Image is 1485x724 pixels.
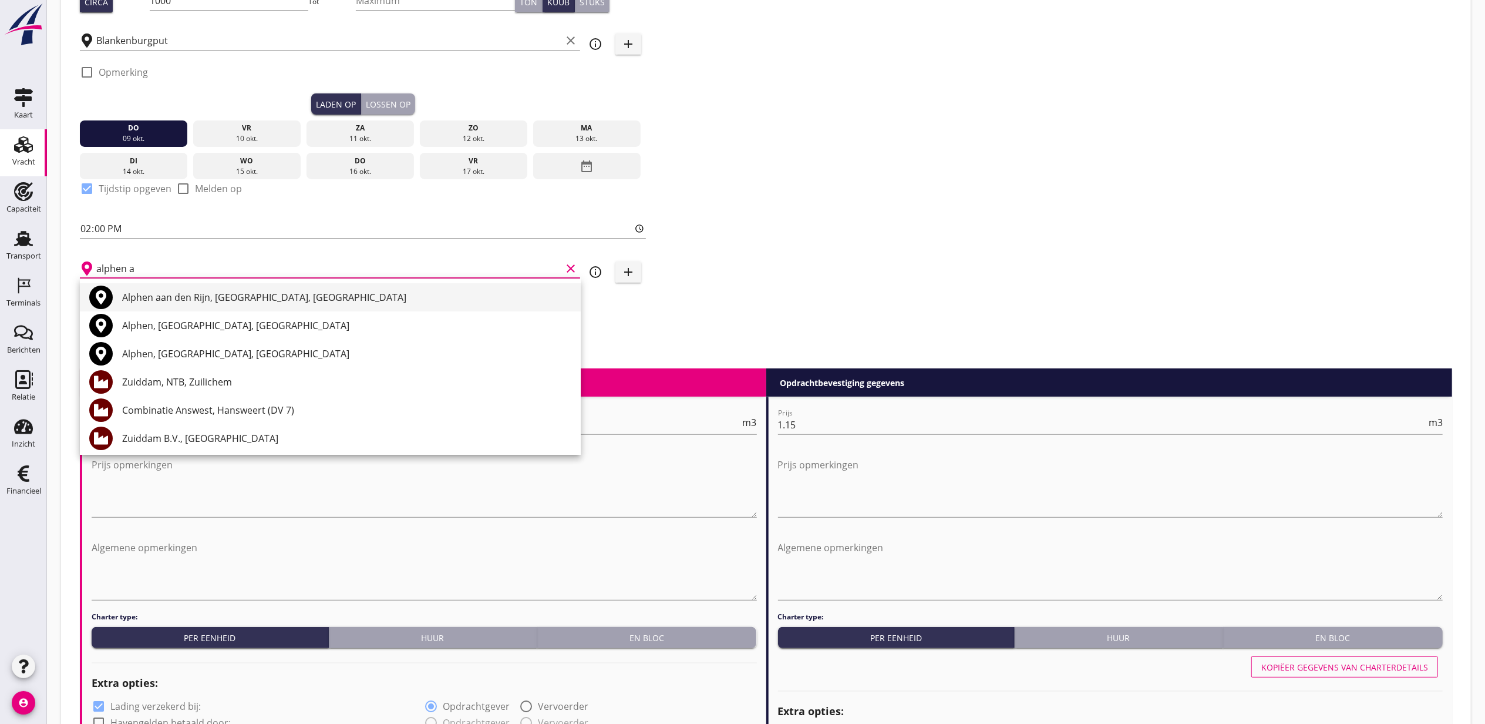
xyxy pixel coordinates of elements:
[14,111,33,119] div: Kaart
[96,259,561,278] input: Losplaats
[122,403,571,417] div: Combinatie Answest, Hansweert (DV 7)
[778,538,1443,600] textarea: Algemene opmerkingen
[621,37,635,51] i: add
[778,703,1443,719] h2: Extra opties:
[2,3,45,46] img: logo-small.a267ee39.svg
[564,262,578,276] i: clear
[6,487,41,495] div: Financieel
[6,205,41,213] div: Capaciteit
[92,455,757,517] textarea: Prijs opmerkingen
[12,440,35,448] div: Inzicht
[99,183,171,195] label: Tijdstip opgeven
[309,123,412,133] div: za
[361,93,415,115] button: Lossen op
[110,700,201,712] label: Lading verzekerd bij:
[422,156,524,166] div: vr
[196,133,298,144] div: 10 okt.
[6,299,41,307] div: Terminals
[542,632,752,644] div: En bloc
[1015,627,1223,648] button: Huur
[778,415,1427,434] input: Prijs
[778,455,1443,517] textarea: Prijs opmerkingen
[7,346,41,354] div: Berichten
[422,133,524,144] div: 12 okt.
[316,98,356,110] div: Laden op
[12,158,35,166] div: Vracht
[783,632,1010,644] div: Per eenheid
[122,319,571,333] div: Alphen, [GEOGRAPHIC_DATA], [GEOGRAPHIC_DATA]
[122,431,571,445] div: Zuiddam B.V., [GEOGRAPHIC_DATA]
[195,183,242,195] label: Melden op
[92,627,329,648] button: Per eenheid
[83,156,185,166] div: di
[83,123,185,133] div: do
[311,93,361,115] button: Laden op
[122,347,571,361] div: Alphen, [GEOGRAPHIC_DATA], [GEOGRAPHIC_DATA]
[1228,632,1438,644] div: En bloc
[196,123,298,133] div: vr
[1223,627,1443,648] button: En bloc
[743,418,757,427] span: m3
[564,33,578,48] i: clear
[309,133,412,144] div: 11 okt.
[122,290,571,304] div: Alphen aan den Rijn, [GEOGRAPHIC_DATA], [GEOGRAPHIC_DATA]
[329,627,537,648] button: Huur
[1429,418,1443,427] span: m3
[1019,632,1218,644] div: Huur
[588,37,602,51] i: info_outline
[12,691,35,715] i: account_circle
[778,612,1443,622] h4: Charter type:
[196,166,298,177] div: 15 okt.
[122,375,571,389] div: Zuiddam, NTB, Zuilichem
[92,612,757,622] h4: Charter type:
[12,393,35,401] div: Relatie
[96,31,561,50] input: Laadplaats
[422,123,524,133] div: zo
[309,166,412,177] div: 16 okt.
[92,675,757,691] h2: Extra opties:
[536,123,638,133] div: ma
[309,156,412,166] div: do
[83,133,185,144] div: 09 okt.
[83,166,185,177] div: 14 okt.
[1251,656,1438,678] button: Kopiëer gegevens van charterdetails
[443,700,510,712] label: Opdrachtgever
[366,98,410,110] div: Lossen op
[778,627,1015,648] button: Per eenheid
[580,156,594,177] i: date_range
[536,133,638,144] div: 13 okt.
[92,538,757,600] textarea: Algemene opmerkingen
[334,632,532,644] div: Huur
[96,632,324,644] div: Per eenheid
[99,66,148,78] label: Opmerking
[538,700,588,712] label: Vervoerder
[422,166,524,177] div: 17 okt.
[6,252,41,260] div: Transport
[537,627,757,648] button: En bloc
[588,265,602,279] i: info_outline
[1261,661,1428,673] div: Kopiëer gegevens van charterdetails
[621,265,635,279] i: add
[196,156,298,166] div: wo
